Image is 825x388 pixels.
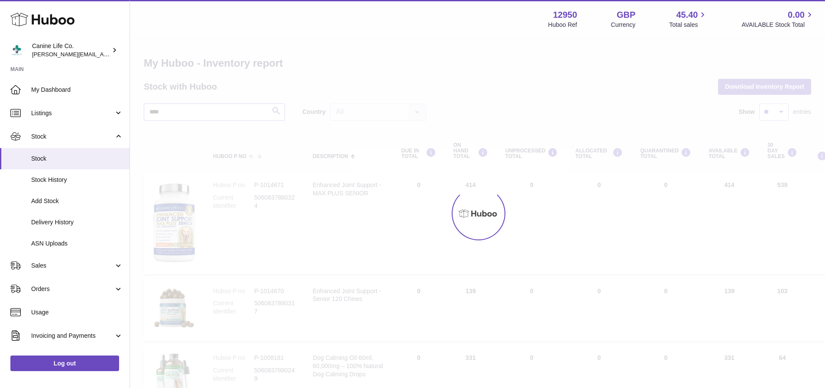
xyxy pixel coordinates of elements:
span: 0.00 [788,9,805,21]
span: Usage [31,308,123,317]
span: [PERSON_NAME][EMAIL_ADDRESS][DOMAIN_NAME] [32,51,174,58]
span: Sales [31,262,114,270]
span: Orders [31,285,114,293]
span: Delivery History [31,218,123,226]
span: My Dashboard [31,86,123,94]
div: Huboo Ref [548,21,577,29]
a: Log out [10,356,119,371]
img: kevin@clsgltd.co.uk [10,44,23,57]
strong: 12950 [553,9,577,21]
span: Invoicing and Payments [31,332,114,340]
a: 45.40 Total sales [669,9,708,29]
a: 0.00 AVAILABLE Stock Total [741,9,815,29]
div: Canine Life Co. [32,42,110,58]
span: Stock History [31,176,123,184]
span: Stock [31,155,123,163]
strong: GBP [617,9,635,21]
span: 45.40 [676,9,698,21]
span: Add Stock [31,197,123,205]
span: Total sales [669,21,708,29]
span: Listings [31,109,114,117]
div: Currency [611,21,636,29]
span: ASN Uploads [31,239,123,248]
span: AVAILABLE Stock Total [741,21,815,29]
span: Stock [31,133,114,141]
